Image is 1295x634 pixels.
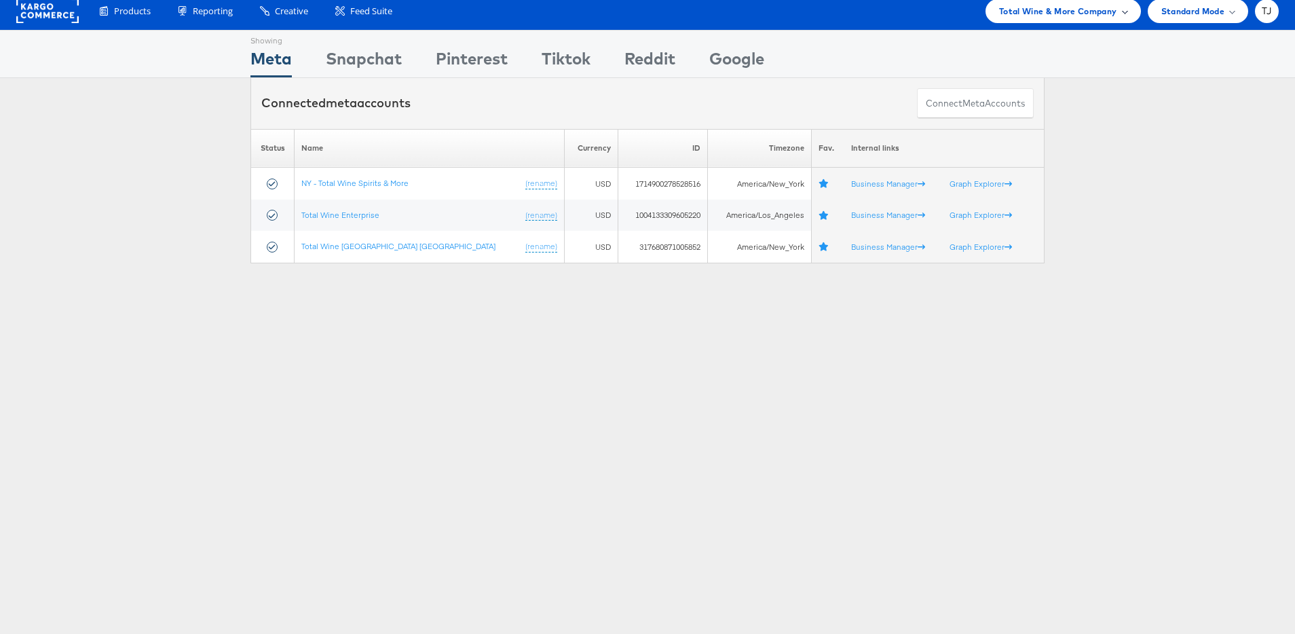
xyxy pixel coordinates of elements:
[301,241,495,251] a: Total Wine [GEOGRAPHIC_DATA] [GEOGRAPHIC_DATA]
[950,210,1012,220] a: Graph Explorer
[250,47,292,77] div: Meta
[565,129,618,168] th: Currency
[250,31,292,47] div: Showing
[707,129,811,168] th: Timezone
[295,129,565,168] th: Name
[851,179,925,189] a: Business Manager
[707,168,811,200] td: America/New_York
[618,231,708,263] td: 317680871005852
[542,47,590,77] div: Tiktok
[525,241,557,253] a: (rename)
[624,47,675,77] div: Reddit
[618,129,708,168] th: ID
[565,231,618,263] td: USD
[275,5,308,18] span: Creative
[962,97,985,110] span: meta
[193,5,233,18] span: Reporting
[707,231,811,263] td: America/New_York
[851,242,925,252] a: Business Manager
[618,168,708,200] td: 1714900278528516
[707,200,811,231] td: America/Los_Angeles
[709,47,764,77] div: Google
[350,5,392,18] span: Feed Suite
[261,94,411,112] div: Connected accounts
[565,200,618,231] td: USD
[999,4,1117,18] span: Total Wine & More Company
[618,200,708,231] td: 1004133309605220
[851,210,925,220] a: Business Manager
[1161,4,1224,18] span: Standard Mode
[950,242,1012,252] a: Graph Explorer
[565,168,618,200] td: USD
[326,47,402,77] div: Snapchat
[1262,7,1272,16] span: TJ
[301,178,409,188] a: NY - Total Wine Spirits & More
[251,129,295,168] th: Status
[917,88,1034,119] button: ConnectmetaAccounts
[525,210,557,221] a: (rename)
[525,178,557,189] a: (rename)
[436,47,508,77] div: Pinterest
[950,179,1012,189] a: Graph Explorer
[301,210,379,220] a: Total Wine Enterprise
[326,95,357,111] span: meta
[114,5,151,18] span: Products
